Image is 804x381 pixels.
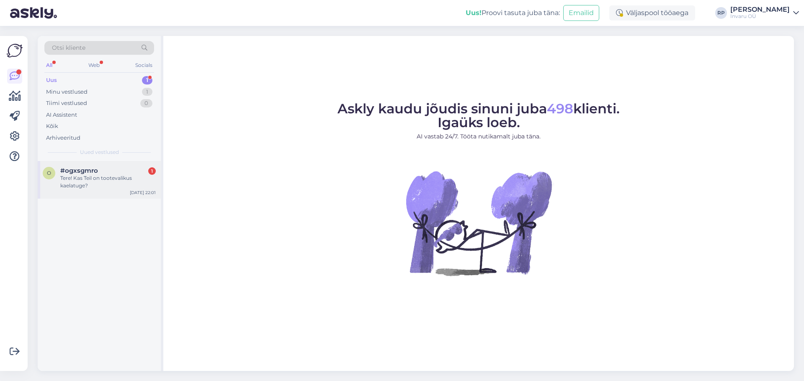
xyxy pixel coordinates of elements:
[715,7,727,19] div: RP
[60,174,156,189] div: Tere! Kas Teil on tootevalikus kaelatuge?
[46,134,80,142] div: Arhiveeritud
[142,76,152,84] div: 1
[134,60,154,71] div: Socials
[148,167,156,175] div: 1
[730,13,790,20] div: Invaru OÜ
[130,189,156,196] div: [DATE] 22:01
[403,148,554,298] img: No Chat active
[547,100,573,117] span: 498
[7,43,23,59] img: Askly Logo
[44,60,54,71] div: All
[338,100,620,130] span: Askly kaudu jõudis sinuni juba klienti. Igaüks loeb.
[563,5,599,21] button: Emailid
[46,99,87,107] div: Tiimi vestlused
[80,148,119,156] span: Uued vestlused
[140,99,152,107] div: 0
[730,6,799,20] a: [PERSON_NAME]Invaru OÜ
[46,111,77,119] div: AI Assistent
[466,8,560,18] div: Proovi tasuta juba täna:
[609,5,695,20] div: Väljaspool tööaega
[730,6,790,13] div: [PERSON_NAME]
[87,60,101,71] div: Web
[46,122,58,130] div: Kõik
[466,9,482,17] b: Uus!
[52,43,85,52] span: Otsi kliente
[142,88,152,96] div: 1
[47,170,51,176] span: o
[60,167,98,174] span: #ogxsgmro
[46,88,88,96] div: Minu vestlused
[338,132,620,141] p: AI vastab 24/7. Tööta nutikamalt juba täna.
[46,76,57,84] div: Uus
